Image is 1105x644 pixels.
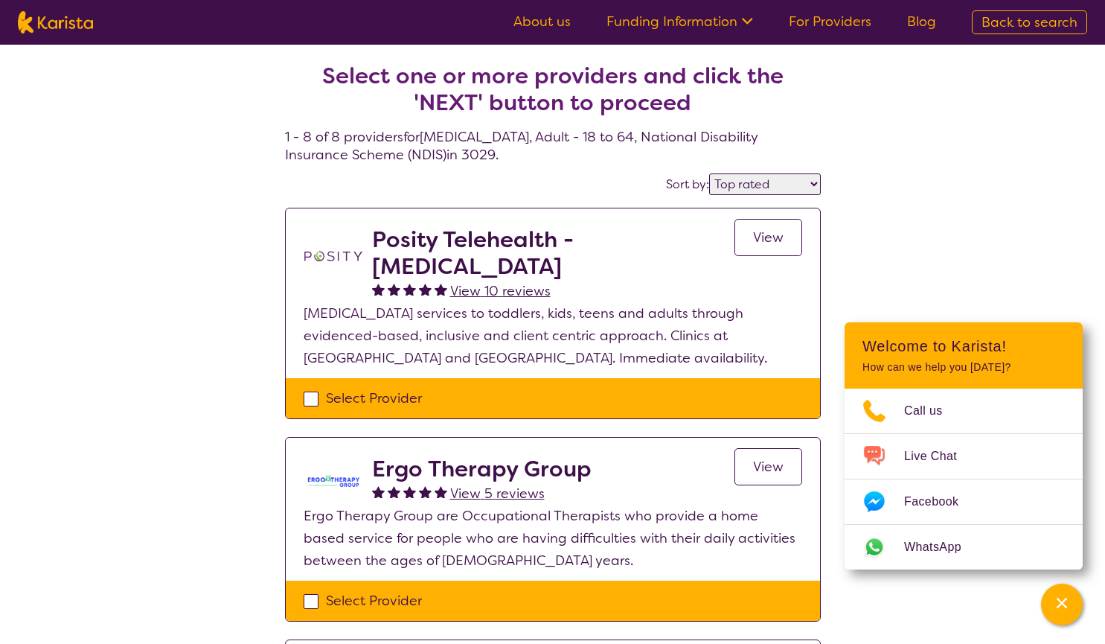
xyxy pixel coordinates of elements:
span: View [753,229,784,246]
h4: 1 - 8 of 8 providers for [MEDICAL_DATA] , Adult - 18 to 64 , National Disability Insurance Scheme... [285,27,821,164]
img: j2t6pnkwm7fb0fx62ebc.jpg [304,456,363,505]
img: fullstar [388,283,400,296]
a: About us [513,13,571,31]
button: Channel Menu [1041,584,1083,625]
img: fullstar [435,283,447,296]
span: WhatsApp [904,536,979,558]
div: Channel Menu [845,322,1083,570]
span: View [753,458,784,476]
a: Funding Information [606,13,753,31]
a: Blog [907,13,936,31]
img: fullstar [419,485,432,498]
p: Ergo Therapy Group are Occupational Therapists who provide a home based service for people who ar... [304,505,802,572]
h2: Posity Telehealth - [MEDICAL_DATA] [372,226,734,280]
p: [MEDICAL_DATA] services to toddlers, kids, teens and adults through evidenced-based, inclusive an... [304,302,802,369]
p: How can we help you [DATE]? [862,361,1065,374]
span: Live Chat [904,445,975,468]
img: fullstar [388,485,400,498]
h2: Ergo Therapy Group [372,456,592,482]
img: fullstar [403,283,416,296]
img: fullstar [403,485,416,498]
img: fullstar [419,283,432,296]
img: fullstar [372,283,385,296]
span: View 10 reviews [450,282,551,300]
label: Sort by: [666,176,709,192]
span: Call us [904,400,961,422]
h2: Welcome to Karista! [862,337,1065,355]
a: View [734,219,802,256]
a: For Providers [789,13,871,31]
a: View [734,448,802,485]
ul: Choose channel [845,389,1083,570]
img: fullstar [435,485,447,498]
a: Web link opens in a new tab. [845,525,1083,570]
span: Facebook [904,491,976,513]
span: View 5 reviews [450,485,545,503]
img: Karista logo [18,11,93,34]
span: Back to search [981,13,1077,31]
a: View 10 reviews [450,280,551,302]
h2: Select one or more providers and click the 'NEXT' button to proceed [303,63,803,116]
a: View 5 reviews [450,482,545,505]
a: Back to search [972,10,1087,34]
img: fullstar [372,485,385,498]
img: t1bslo80pcylnzwjhndq.png [304,226,363,286]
